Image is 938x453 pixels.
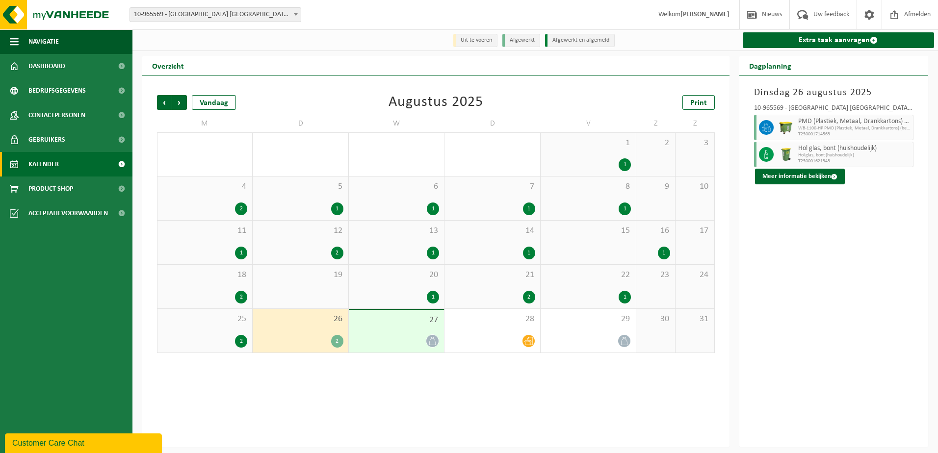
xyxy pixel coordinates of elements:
span: 23 [641,270,670,280]
div: 2 [331,247,343,259]
span: T250001714563 [798,131,911,137]
span: 15 [546,226,631,236]
td: D [253,115,348,132]
span: 25 [162,314,247,325]
div: 1 [523,247,535,259]
td: W [349,115,444,132]
td: V [541,115,636,132]
span: 4 [162,181,247,192]
iframe: chat widget [5,431,164,453]
div: 2 [235,335,247,348]
li: Uit te voeren [453,34,497,47]
span: 10-965569 - VAN DER VALK HOTEL PARK LANE ANTWERPEN NV - ANTWERPEN [130,7,301,22]
span: Volgende [172,95,187,110]
a: Extra taak aanvragen [743,32,935,48]
span: 1 [546,138,631,149]
span: 11 [162,226,247,236]
span: Hol glas, bont (huishoudelijk) [798,152,911,158]
div: Augustus 2025 [389,95,483,110]
span: 31 [680,314,709,325]
div: 1 [523,202,535,215]
strong: [PERSON_NAME] [680,11,730,18]
span: 10-965569 - VAN DER VALK HOTEL PARK LANE ANTWERPEN NV - ANTWERPEN [130,8,301,22]
td: Z [636,115,676,132]
span: 13 [354,226,439,236]
span: 3 [680,138,709,149]
span: Kalender [28,152,59,176]
div: 2 [331,335,343,348]
span: 2 [641,138,670,149]
span: 12 [258,226,343,236]
div: 2 [523,291,535,303]
h2: Dagplanning [739,56,801,75]
div: 1 [619,291,631,303]
span: T250001621343 [798,158,911,164]
span: Gebruikers [28,127,65,152]
span: 28 [449,314,535,325]
span: 14 [449,226,535,236]
span: 7 [449,181,535,192]
h3: Dinsdag 26 augustus 2025 [754,85,914,100]
span: 27 [354,315,439,326]
span: Vorige [157,95,172,110]
li: Afgewerkt [502,34,540,47]
div: 1 [427,247,439,259]
div: 1 [427,202,439,215]
span: Dashboard [28,54,65,78]
div: 1 [427,291,439,303]
span: 24 [680,270,709,280]
span: 17 [680,226,709,236]
span: Print [690,99,707,107]
div: 2 [235,291,247,303]
div: 1 [658,247,670,259]
a: Print [682,95,715,110]
span: 10 [680,181,709,192]
h2: Overzicht [142,56,194,75]
span: Contactpersonen [28,103,85,127]
div: Vandaag [192,95,236,110]
div: 1 [331,202,343,215]
span: 22 [546,270,631,280]
span: 29 [546,314,631,325]
span: Product Shop [28,176,73,201]
span: 6 [354,181,439,192]
span: 8 [546,181,631,192]
div: 10-965569 - [GEOGRAPHIC_DATA] [GEOGRAPHIC_DATA] - [GEOGRAPHIC_DATA] [754,105,914,115]
li: Afgewerkt en afgemeld [545,34,615,47]
img: WB-0240-HPE-GN-50 [779,147,793,162]
div: 2 [235,202,247,215]
span: Navigatie [28,29,59,54]
img: WB-1100-HPE-GN-50 [779,120,793,135]
span: PMD (Plastiek, Metaal, Drankkartons) (bedrijven) [798,118,911,126]
span: 21 [449,270,535,280]
span: 19 [258,270,343,280]
span: 16 [641,226,670,236]
span: Hol glas, bont (huishoudelijk) [798,145,911,152]
span: 18 [162,270,247,280]
span: 26 [258,314,343,325]
span: Bedrijfsgegevens [28,78,86,103]
span: 20 [354,270,439,280]
td: Z [676,115,715,132]
span: WB-1100-HP PMD (Plastiek, Metaal, Drankkartons) (bedrijven) [798,126,911,131]
span: 9 [641,181,670,192]
button: Meer informatie bekijken [755,169,845,184]
div: 1 [619,202,631,215]
td: M [157,115,253,132]
div: 1 [235,247,247,259]
span: Acceptatievoorwaarden [28,201,108,226]
td: D [444,115,540,132]
span: 5 [258,181,343,192]
span: 30 [641,314,670,325]
div: 1 [619,158,631,171]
